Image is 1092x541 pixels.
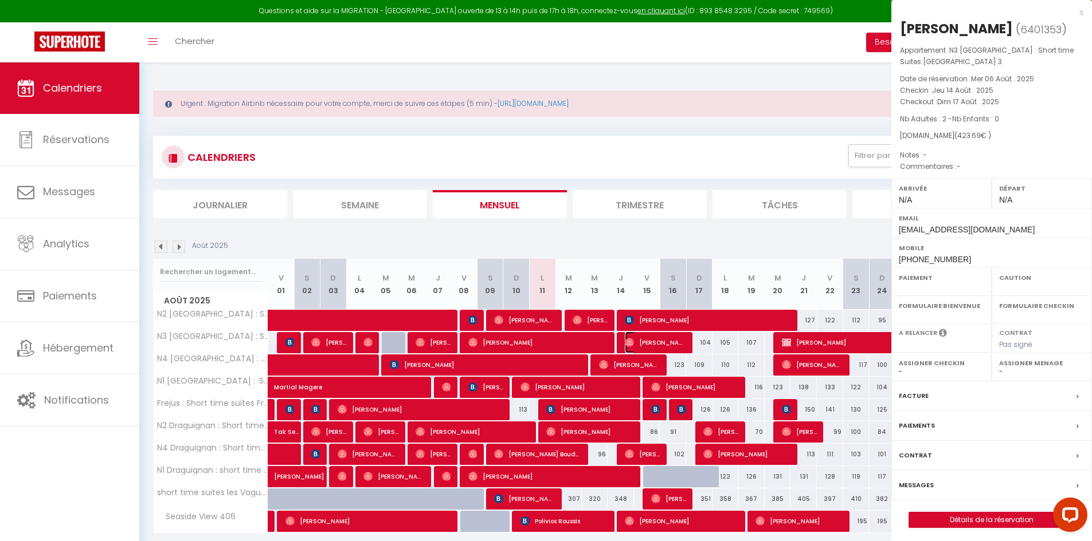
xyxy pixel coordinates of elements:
span: ( ) [1016,21,1067,37]
label: Messages [899,479,934,491]
label: Caution [999,272,1085,283]
p: Checkout : [900,96,1083,108]
span: - [957,161,961,171]
label: Départ [999,183,1085,194]
span: [PHONE_NUMBER] [899,255,971,264]
label: Assigner Checkin [899,357,984,369]
button: Détails de la réservation [909,512,1075,528]
span: Pas signé [999,339,1032,349]
p: Notes : [900,149,1083,161]
span: ( € ) [954,131,991,140]
span: [EMAIL_ADDRESS][DOMAIN_NAME] [899,225,1035,234]
label: Contrat [899,449,932,461]
p: Commentaires : [900,161,1083,172]
p: Checkin : [900,85,1083,96]
span: Dim 17 Août . 2025 [937,97,999,106]
span: Mer 06 Août . 2025 [971,74,1034,84]
span: N/A [999,195,1012,204]
div: x [891,6,1083,19]
div: [DOMAIN_NAME] [900,131,1083,141]
label: Email [899,212,1085,224]
span: 423.69 [957,131,981,140]
span: Jeu 14 Août . 2025 [932,85,993,95]
i: Sélectionner OUI si vous souhaiter envoyer les séquences de messages post-checkout [939,328,947,341]
label: Contrat [999,328,1032,335]
span: Nb Enfants : 0 [952,114,999,124]
div: [PERSON_NAME] [900,19,1013,38]
label: Formulaire Bienvenue [899,300,984,311]
label: Paiement [899,272,984,283]
span: N/A [899,195,912,204]
label: Formulaire Checkin [999,300,1085,311]
label: Assigner Menage [999,357,1085,369]
label: Mobile [899,242,1085,254]
span: - [923,150,927,160]
label: Facture [899,390,929,402]
span: Nb Adultes : 2 - [900,114,999,124]
a: Détails de la réservation [909,512,1074,527]
label: A relancer [899,328,937,338]
span: 6401353 [1020,22,1062,37]
label: Arrivée [899,183,984,194]
p: Date de réservation : [900,73,1083,85]
p: Appartement : [900,45,1083,68]
span: N3 [GEOGRAPHIC_DATA] : Short time Suites [GEOGRAPHIC_DATA] 3 [900,45,1074,66]
label: Paiements [899,420,935,432]
iframe: LiveChat chat widget [1044,493,1092,541]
